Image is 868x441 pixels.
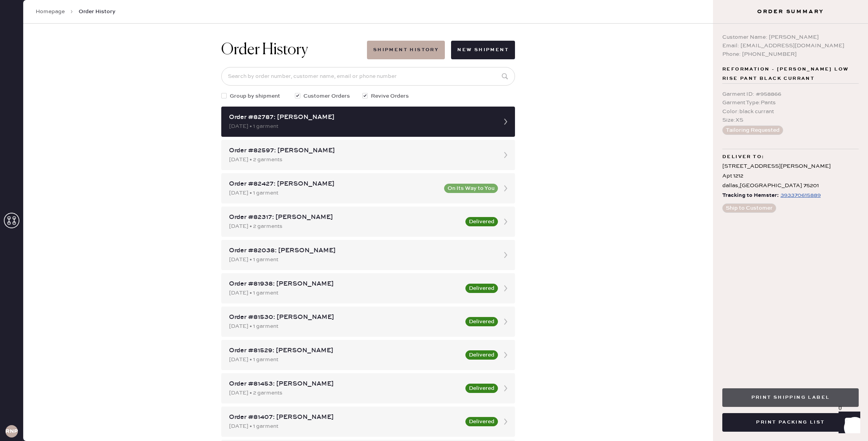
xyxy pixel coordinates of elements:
[229,255,493,264] div: [DATE] • 1 garment
[36,8,65,16] a: Homepage
[722,50,859,59] div: Phone: [PHONE_NUMBER]
[229,322,461,331] div: [DATE] • 1 garment
[722,126,783,135] button: Tailoring Requested
[465,217,498,226] button: Delivered
[722,98,859,107] div: Garment Type : Pants
[230,92,280,100] span: Group by shipment
[229,146,493,155] div: Order #82597: [PERSON_NAME]
[722,191,779,200] span: Tracking to Hemster:
[465,284,498,293] button: Delivered
[229,346,461,355] div: Order #81529: [PERSON_NAME]
[229,422,461,431] div: [DATE] • 1 garment
[831,406,865,439] iframe: Front Chat
[371,92,409,100] span: Revive Orders
[444,184,498,193] button: On Its Way to You
[229,355,461,364] div: [DATE] • 1 garment
[451,41,515,59] button: New Shipment
[229,179,439,189] div: Order #82427: [PERSON_NAME]
[229,246,493,255] div: Order #82038: [PERSON_NAME]
[229,113,493,122] div: Order #82787: [PERSON_NAME]
[722,203,776,213] button: Ship to Customer
[722,33,859,41] div: Customer Name: [PERSON_NAME]
[722,393,859,401] a: Print Shipping Label
[465,317,498,326] button: Delivered
[367,41,445,59] button: Shipment History
[780,191,821,200] div: https://www.fedex.com/apps/fedextrack/?tracknumbers=393370615889&cntry_code=US
[229,189,439,197] div: [DATE] • 1 garment
[229,279,461,289] div: Order #81938: [PERSON_NAME]
[229,313,461,322] div: Order #81530: [PERSON_NAME]
[229,222,461,231] div: [DATE] • 2 garments
[713,8,868,16] h3: Order Summary
[221,41,308,59] h1: Order History
[465,417,498,426] button: Delivered
[5,429,18,434] h3: RNPA
[229,379,461,389] div: Order #81453: [PERSON_NAME]
[722,162,859,191] div: [STREET_ADDRESS][PERSON_NAME] Apt 1212 dallas , [GEOGRAPHIC_DATA] 75201
[465,384,498,393] button: Delivered
[722,152,764,162] span: Deliver to:
[229,155,493,164] div: [DATE] • 2 garments
[722,65,859,83] span: Reformation - [PERSON_NAME] Low Rise Pant black currant
[779,191,821,200] a: 393370615889
[221,67,515,86] input: Search by order number, customer name, email or phone number
[229,213,461,222] div: Order #82317: [PERSON_NAME]
[722,388,859,407] button: Print Shipping Label
[722,41,859,50] div: Email: [EMAIL_ADDRESS][DOMAIN_NAME]
[79,8,115,16] span: Order History
[722,116,859,124] div: Size : XS
[722,90,859,98] div: Garment ID : # 958866
[229,389,461,397] div: [DATE] • 2 garments
[722,107,859,116] div: Color : black currant
[229,289,461,297] div: [DATE] • 1 garment
[465,350,498,360] button: Delivered
[303,92,350,100] span: Customer Orders
[229,413,461,422] div: Order #81407: [PERSON_NAME]
[229,122,493,131] div: [DATE] • 1 garment
[722,413,859,432] button: Print Packing List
